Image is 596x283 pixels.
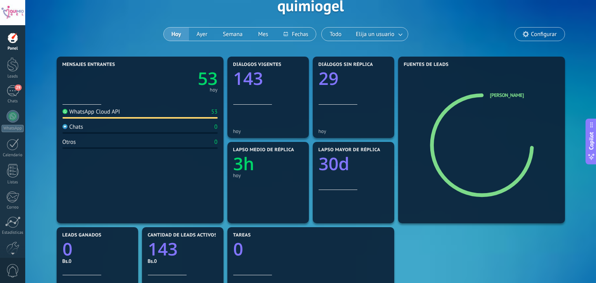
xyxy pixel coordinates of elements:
[319,67,338,90] text: 29
[211,108,217,116] div: 53
[276,28,316,41] button: Fechas
[233,152,254,176] text: 3h
[148,258,218,264] div: Bs.0
[2,205,24,210] div: Correo
[148,237,178,261] text: 143
[62,237,132,261] a: 0
[2,74,24,79] div: Leads
[233,173,303,178] div: hoy
[214,138,217,146] div: 0
[62,124,68,129] img: Chats
[250,28,276,41] button: Mes
[62,108,120,116] div: WhatsApp Cloud API
[404,62,449,67] span: Fuentes de leads
[15,85,21,91] span: 29
[148,237,218,261] a: 143
[319,62,373,67] span: Diálogos sin réplica
[62,237,73,261] text: 0
[210,88,218,92] div: hoy
[214,123,217,131] div: 0
[2,230,24,235] div: Estadísticas
[490,92,524,98] a: [PERSON_NAME]
[2,153,24,158] div: Calendario
[2,180,24,185] div: Listas
[62,138,76,146] div: Otros
[319,128,388,134] div: hoy
[233,67,263,90] text: 143
[233,128,303,134] div: hoy
[322,28,349,41] button: Todo
[62,233,102,238] span: Leads ganados
[233,237,243,261] text: 0
[189,28,215,41] button: Ayer
[2,125,24,132] div: WhatsApp
[354,29,396,40] span: Elija un usuario
[587,132,595,150] span: Copilot
[62,123,83,131] div: Chats
[233,237,388,261] a: 0
[319,152,349,176] text: 30d
[349,28,408,41] button: Elija un usuario
[531,31,556,38] span: Configurar
[62,109,68,114] img: WhatsApp Cloud API
[2,46,24,51] div: Panel
[62,62,115,67] span: Mensajes entrantes
[198,67,217,90] text: 53
[2,99,24,104] div: Chats
[233,147,295,153] span: Lapso medio de réplica
[233,233,251,238] span: Tareas
[148,233,217,238] span: Cantidad de leads activos
[140,67,218,90] a: 53
[319,152,388,176] a: 30d
[215,28,250,41] button: Semana
[62,258,132,264] div: Bs.0
[319,147,380,153] span: Lapso mayor de réplica
[233,62,282,67] span: Diálogos vigentes
[164,28,189,41] button: Hoy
